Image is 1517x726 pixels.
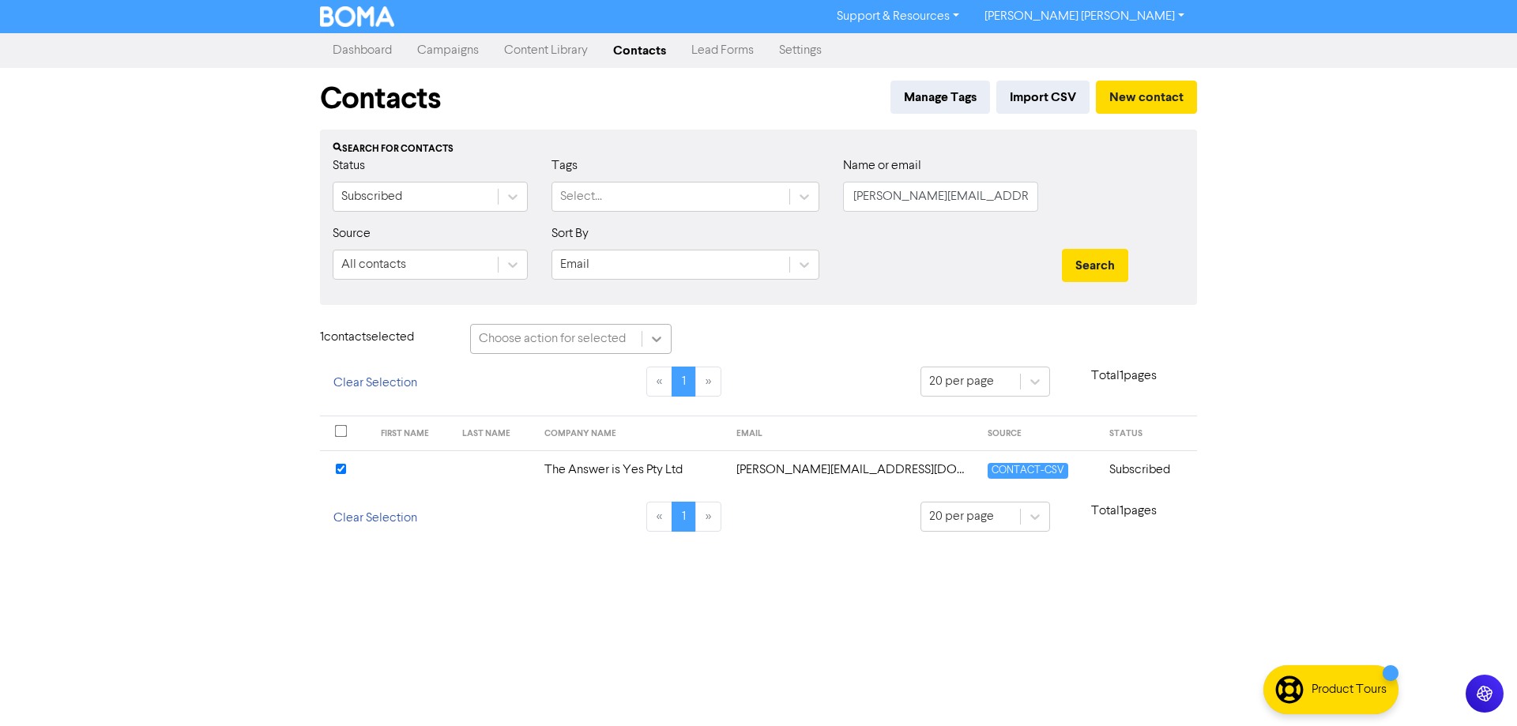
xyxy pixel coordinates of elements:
button: Clear Selection [320,367,431,400]
th: EMAIL [727,416,977,451]
td: corrina@answeryes.com.au [727,450,977,489]
a: [PERSON_NAME] [PERSON_NAME] [972,4,1197,29]
p: Total 1 pages [1050,367,1197,386]
a: Page 1 is your current page [672,367,696,397]
label: Tags [551,156,578,175]
div: Select... [560,187,602,206]
button: Manage Tags [890,81,990,114]
th: STATUS [1100,416,1197,451]
div: Email [560,255,589,274]
div: Choose action for selected [479,329,626,348]
a: Settings [766,35,834,66]
th: LAST NAME [453,416,535,451]
div: Search for contacts [333,142,1184,156]
th: FIRST NAME [371,416,454,451]
a: Content Library [491,35,600,66]
a: Dashboard [320,35,405,66]
label: Source [333,224,371,243]
span: CONTACT-CSV [988,463,1068,478]
iframe: Chat Widget [1438,650,1517,726]
button: New contact [1096,81,1197,114]
button: Search [1062,249,1128,282]
div: 20 per page [929,372,994,391]
p: Total 1 pages [1050,502,1197,521]
label: Sort By [551,224,589,243]
h6: 1 contact selected [320,330,446,345]
th: SOURCE [978,416,1100,451]
a: Campaigns [405,35,491,66]
a: Contacts [600,35,679,66]
h1: Contacts [320,81,441,117]
label: Status [333,156,365,175]
a: Page 1 is your current page [672,502,696,532]
label: Name or email [843,156,921,175]
button: Clear Selection [320,502,431,535]
div: 20 per page [929,507,994,526]
a: Support & Resources [824,4,972,29]
div: All contacts [341,255,406,274]
button: Import CSV [996,81,1090,114]
a: Lead Forms [679,35,766,66]
td: Subscribed [1100,450,1197,489]
div: Subscribed [341,187,402,206]
img: BOMA Logo [320,6,394,27]
td: The Answer is Yes Pty Ltd [535,450,727,489]
th: COMPANY NAME [535,416,727,451]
